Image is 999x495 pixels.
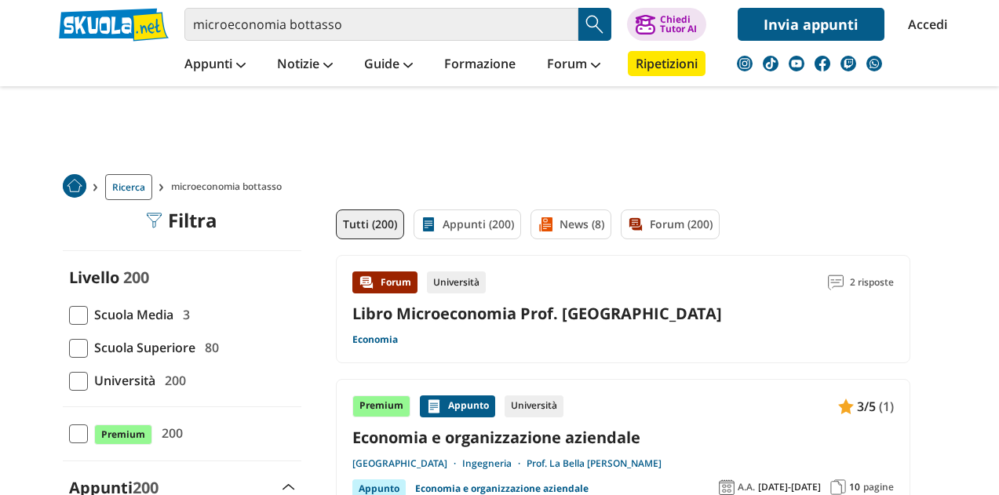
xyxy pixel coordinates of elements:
span: Premium [94,424,152,445]
img: WhatsApp [866,56,882,71]
a: Ricerca [105,174,152,200]
button: ChiediTutor AI [627,8,706,41]
span: A.A. [738,481,755,493]
span: Scuola Superiore [88,337,195,358]
a: Appunti (200) [414,209,521,239]
span: Università [88,370,155,391]
img: instagram [737,56,753,71]
a: Economia e organizzazione aziendale [352,427,894,448]
img: Forum filtro contenuto [628,217,644,232]
label: Livello [69,267,119,288]
img: Appunti filtro contenuto [421,217,436,232]
a: News (8) [530,209,611,239]
span: 10 [849,481,860,493]
img: Forum contenuto [359,275,374,290]
img: Filtra filtri mobile [146,213,162,228]
a: Tutti (200) [336,209,404,239]
a: Invia appunti [738,8,884,41]
a: Forum (200) [621,209,720,239]
div: Premium [352,395,410,417]
a: Ripetizioni [628,51,705,76]
img: twitch [840,56,856,71]
div: Filtra [146,209,217,231]
div: Appunto [420,395,495,417]
img: Apri e chiudi sezione [283,484,295,490]
a: Libro Microeconomia Prof. [GEOGRAPHIC_DATA] [352,303,722,324]
input: Cerca appunti, riassunti o versioni [184,8,578,41]
div: Università [505,395,563,417]
img: Pagine [830,479,846,495]
span: Scuola Media [88,304,173,325]
a: Prof. La Bella [PERSON_NAME] [527,457,662,470]
a: Formazione [440,51,520,79]
img: Appunti contenuto [426,399,442,414]
a: Economia [352,333,398,346]
img: News filtro contenuto [538,217,553,232]
span: pagine [863,481,894,493]
a: Notizie [273,51,337,79]
span: (1) [879,396,894,417]
span: 200 [159,370,186,391]
div: Università [427,271,486,293]
a: Accedi [908,8,941,41]
span: 200 [155,423,183,443]
a: Appunti [180,51,250,79]
img: facebook [815,56,830,71]
a: [GEOGRAPHIC_DATA] [352,457,462,470]
span: 3/5 [857,396,876,417]
a: Ingegneria [462,457,527,470]
img: Cerca appunti, riassunti o versioni [583,13,607,36]
a: Home [63,174,86,200]
span: microeconomia bottasso [171,174,288,200]
img: Home [63,174,86,198]
img: Anno accademico [719,479,735,495]
img: tiktok [763,56,778,71]
span: 3 [177,304,190,325]
a: Guide [360,51,417,79]
span: 200 [123,267,149,288]
span: [DATE]-[DATE] [758,481,821,493]
img: youtube [789,56,804,71]
a: Forum [543,51,604,79]
img: Commenti lettura [828,275,844,290]
span: 80 [199,337,219,358]
img: Appunti contenuto [838,399,854,414]
button: Search Button [578,8,611,41]
span: 2 risposte [850,271,894,293]
div: Forum [352,271,417,293]
div: Chiedi Tutor AI [660,15,697,34]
